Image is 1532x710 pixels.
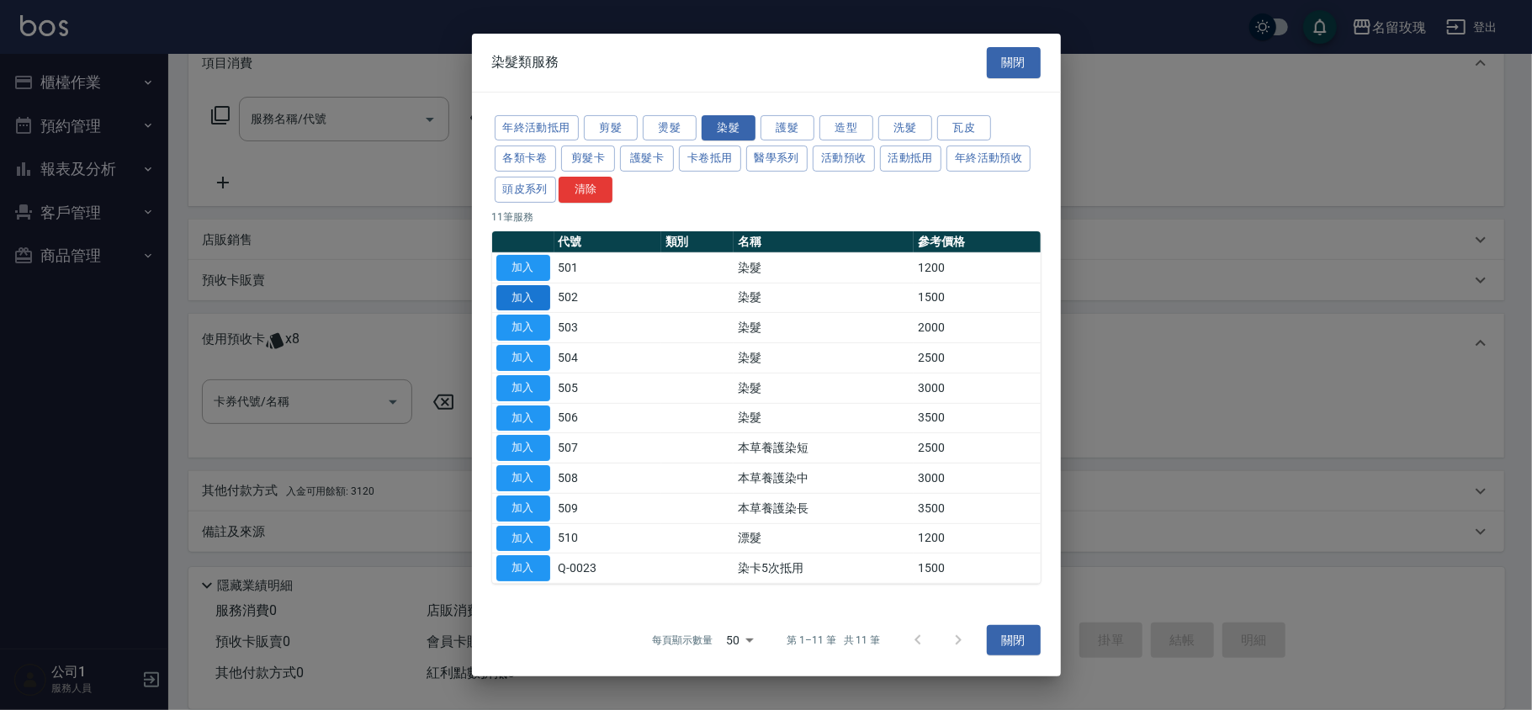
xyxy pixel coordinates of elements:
button: 加入 [496,255,550,281]
button: 年終活動抵用 [495,114,579,140]
button: 加入 [496,525,550,551]
td: 507 [554,433,661,464]
td: 1500 [914,283,1040,313]
td: 509 [554,493,661,523]
button: 年終活動預收 [946,146,1031,172]
td: 504 [554,342,661,373]
button: 加入 [496,375,550,401]
button: 活動抵用 [880,146,942,172]
td: 2500 [914,433,1040,464]
td: 2000 [914,313,1040,343]
p: 11 筆服務 [492,209,1041,225]
td: 2500 [914,342,1040,373]
td: 3500 [914,403,1040,433]
th: 參考價格 [914,231,1040,253]
th: 類別 [661,231,734,253]
td: 染髮 [734,283,914,313]
td: 505 [554,373,661,403]
button: 剪髮 [584,114,638,140]
td: 染髮 [734,313,914,343]
p: 第 1–11 筆 共 11 筆 [787,633,880,648]
button: 加入 [496,435,550,461]
button: 加入 [496,555,550,581]
span: 染髮類服務 [492,54,559,71]
td: 501 [554,252,661,283]
td: 3500 [914,493,1040,523]
td: 508 [554,463,661,493]
th: 名稱 [734,231,914,253]
button: 護髮 [761,114,814,140]
button: 加入 [496,495,550,522]
td: 染髮 [734,373,914,403]
button: 加入 [496,405,550,431]
td: 本草養護染中 [734,463,914,493]
td: 染髮 [734,403,914,433]
button: 清除 [559,177,612,203]
td: 506 [554,403,661,433]
div: 50 [719,617,760,663]
button: 護髮卡 [620,146,674,172]
td: 染卡5次抵用 [734,554,914,584]
td: 3000 [914,373,1040,403]
button: 造型 [819,114,873,140]
button: 燙髮 [643,114,697,140]
td: 染髮 [734,342,914,373]
td: 502 [554,283,661,313]
button: 活動預收 [813,146,875,172]
td: Q-0023 [554,554,661,584]
button: 加入 [496,345,550,371]
button: 關閉 [987,625,1041,656]
button: 洗髮 [878,114,932,140]
td: 漂髮 [734,523,914,554]
td: 本草養護染長 [734,493,914,523]
td: 本草養護染短 [734,433,914,464]
td: 503 [554,313,661,343]
button: 卡卷抵用 [679,146,741,172]
button: 剪髮卡 [561,146,615,172]
button: 關閉 [987,47,1041,78]
td: 3000 [914,463,1040,493]
th: 代號 [554,231,661,253]
button: 瓦皮 [937,114,991,140]
button: 醫學系列 [746,146,808,172]
button: 頭皮系列 [495,177,557,203]
button: 各類卡卷 [495,146,557,172]
button: 染髮 [702,114,755,140]
td: 1500 [914,554,1040,584]
td: 染髮 [734,252,914,283]
button: 加入 [496,465,550,491]
button: 加入 [496,315,550,341]
button: 加入 [496,284,550,310]
td: 510 [554,523,661,554]
p: 每頁顯示數量 [652,633,713,648]
td: 1200 [914,252,1040,283]
td: 1200 [914,523,1040,554]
